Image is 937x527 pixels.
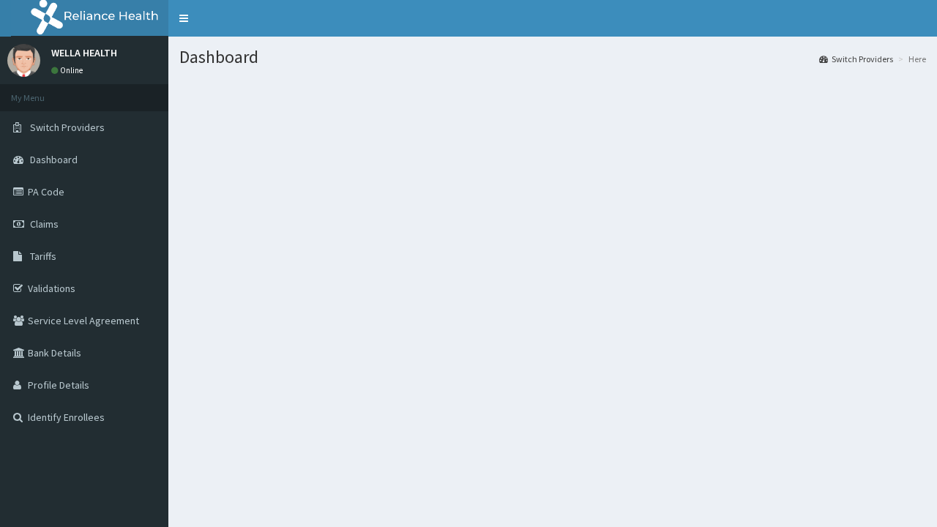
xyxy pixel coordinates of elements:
li: Here [895,53,926,65]
span: Switch Providers [30,121,105,134]
span: Tariffs [30,250,56,263]
a: Online [51,65,86,75]
span: Claims [30,217,59,231]
a: Switch Providers [819,53,893,65]
span: Dashboard [30,153,78,166]
img: User Image [7,44,40,77]
p: WELLA HEALTH [51,48,117,58]
h1: Dashboard [179,48,926,67]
